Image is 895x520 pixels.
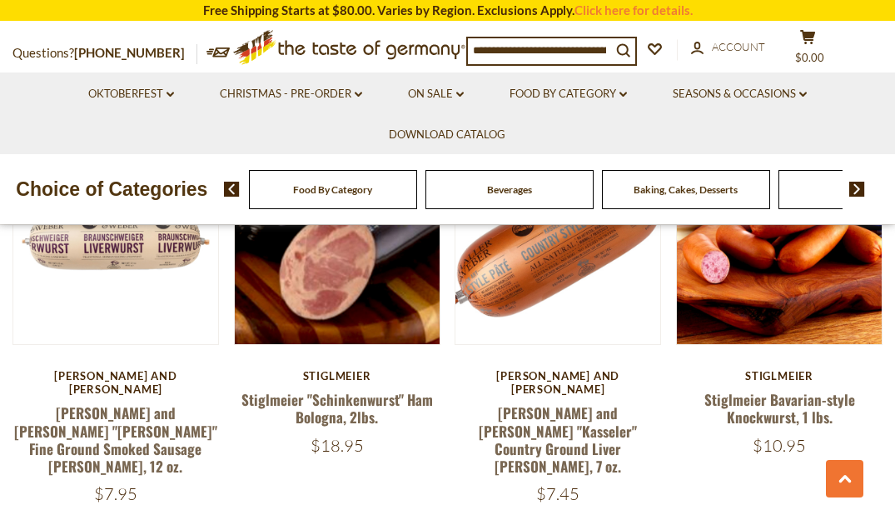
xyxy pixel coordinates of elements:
span: $0.00 [795,51,824,64]
span: $7.95 [94,483,137,504]
a: Click here for details. [574,2,693,17]
div: Stiglmeier [676,369,883,382]
a: Stiglmeier "Schinkenwurst" Ham Bologna, 2lbs. [241,389,433,427]
a: On Sale [408,85,464,103]
a: Beverages [487,183,532,196]
img: Schaller and Weber "Kasseler" Country Ground Liver Pate, 7 oz. [455,139,660,344]
a: [PERSON_NAME] and [PERSON_NAME] "Kasseler" Country Ground Liver [PERSON_NAME], 7 oz. [479,402,637,477]
a: Account [691,38,765,57]
div: [PERSON_NAME] and [PERSON_NAME] [455,369,661,397]
span: $7.45 [536,483,579,504]
a: Food By Category [293,183,372,196]
img: previous arrow [224,182,240,197]
div: Stiglmeier [234,369,440,382]
span: $18.95 [311,435,364,456]
img: Stiglmeier Bavarian-style Knockwurst, 1 lbs. [677,139,882,344]
span: Account [712,40,765,53]
a: Download Catalog [389,126,505,144]
p: Questions? [12,42,197,64]
a: Food By Category [510,85,627,103]
img: Schaller and Weber "Braunschweiger" Fine Ground Smoked Sausage Pate, 12 oz. [13,139,218,344]
a: Oktoberfest [88,85,174,103]
a: [PERSON_NAME] and [PERSON_NAME] "[PERSON_NAME]" Fine Ground Smoked Sausage [PERSON_NAME], 12 oz. [14,402,217,477]
span: $10.95 [753,435,806,456]
div: [PERSON_NAME] and [PERSON_NAME] [12,369,219,397]
a: [PHONE_NUMBER] [74,45,185,60]
a: Christmas - PRE-ORDER [220,85,362,103]
button: $0.00 [783,29,833,71]
a: Baking, Cakes, Desserts [634,183,738,196]
img: Stiglmeier "Schinkenwurst" Ham Bologna, 2lbs. [235,139,440,344]
a: Seasons & Occasions [673,85,807,103]
a: Stiglmeier Bavarian-style Knockwurst, 1 lbs. [704,389,855,427]
img: next arrow [849,182,865,197]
